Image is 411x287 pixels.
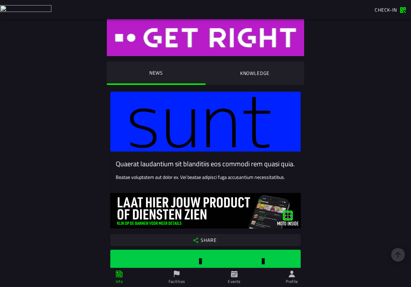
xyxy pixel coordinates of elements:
[228,278,240,285] ion-label: Events
[169,278,185,285] ion-label: Facilities
[116,278,123,285] ion-label: Info
[110,193,301,229] img: dzP2QuoDuD6l9ZjiKoDZgb9oYTMx2Zj5IGHeBL2d.png
[371,4,410,15] a: Check-in
[375,6,397,13] span: Check-in
[107,19,304,56] img: XPLkM963zwA5gJAJapbdzpwuvb4KhUTMfuIKdDsd.png
[116,160,295,168] ion-card-title: Quaerat laudantium sit blanditiis eos commodi rem quasi quia.
[110,92,301,152] img: Card image
[116,173,295,181] p: Beatae voluptatem aut dolor ex. Vel beatae adipisci fuga accusantium necessitatibus.
[110,234,301,246] ion-button: Share
[286,278,298,285] ion-label: Profile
